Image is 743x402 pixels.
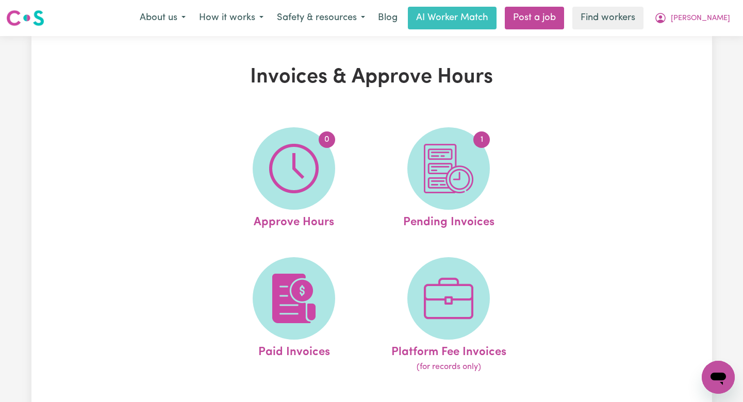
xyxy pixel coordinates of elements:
[254,210,334,231] span: Approve Hours
[220,127,368,231] a: Approve Hours
[270,7,372,29] button: Safety & resources
[408,7,497,29] a: AI Worker Match
[6,6,44,30] a: Careseekers logo
[192,7,270,29] button: How it works
[648,7,737,29] button: My Account
[417,361,481,373] span: (for records only)
[258,340,330,361] span: Paid Invoices
[151,65,592,90] h1: Invoices & Approve Hours
[319,131,335,148] span: 0
[505,7,564,29] a: Post a job
[702,361,735,394] iframe: Button to launch messaging window
[374,127,523,231] a: Pending Invoices
[6,9,44,27] img: Careseekers logo
[671,13,730,24] span: [PERSON_NAME]
[403,210,494,231] span: Pending Invoices
[372,7,404,29] a: Blog
[572,7,643,29] a: Find workers
[473,131,490,148] span: 1
[374,257,523,374] a: Platform Fee Invoices(for records only)
[220,257,368,374] a: Paid Invoices
[133,7,192,29] button: About us
[391,340,506,361] span: Platform Fee Invoices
